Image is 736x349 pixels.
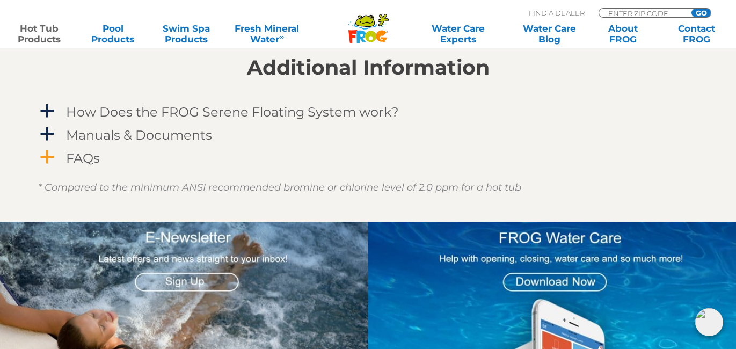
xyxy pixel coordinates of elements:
[38,102,698,122] a: a How Does the FROG Serene Floating System work?
[158,23,215,45] a: Swim SpaProducts
[66,128,212,142] h4: Manuals & Documents
[607,9,680,18] input: Zip Code Form
[39,126,55,142] span: a
[279,33,284,41] sup: ∞
[412,23,505,45] a: Water CareExperts
[595,23,652,45] a: AboutFROG
[38,56,698,79] h2: Additional Information
[38,181,521,193] em: * Compared to the minimum ANSI recommended bromine or chlorine level of 2.0 ppm for a hot tub
[521,23,578,45] a: Water CareBlog
[66,151,100,165] h4: FAQs
[38,148,698,168] a: a FAQs
[695,308,723,336] img: openIcon
[231,23,303,45] a: Fresh MineralWater∞
[39,103,55,119] span: a
[529,8,585,18] p: Find A Dealer
[11,23,68,45] a: Hot TubProducts
[66,105,399,119] h4: How Does the FROG Serene Floating System work?
[38,125,698,145] a: a Manuals & Documents
[691,9,711,17] input: GO
[84,23,141,45] a: PoolProducts
[39,149,55,165] span: a
[668,23,725,45] a: ContactFROG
